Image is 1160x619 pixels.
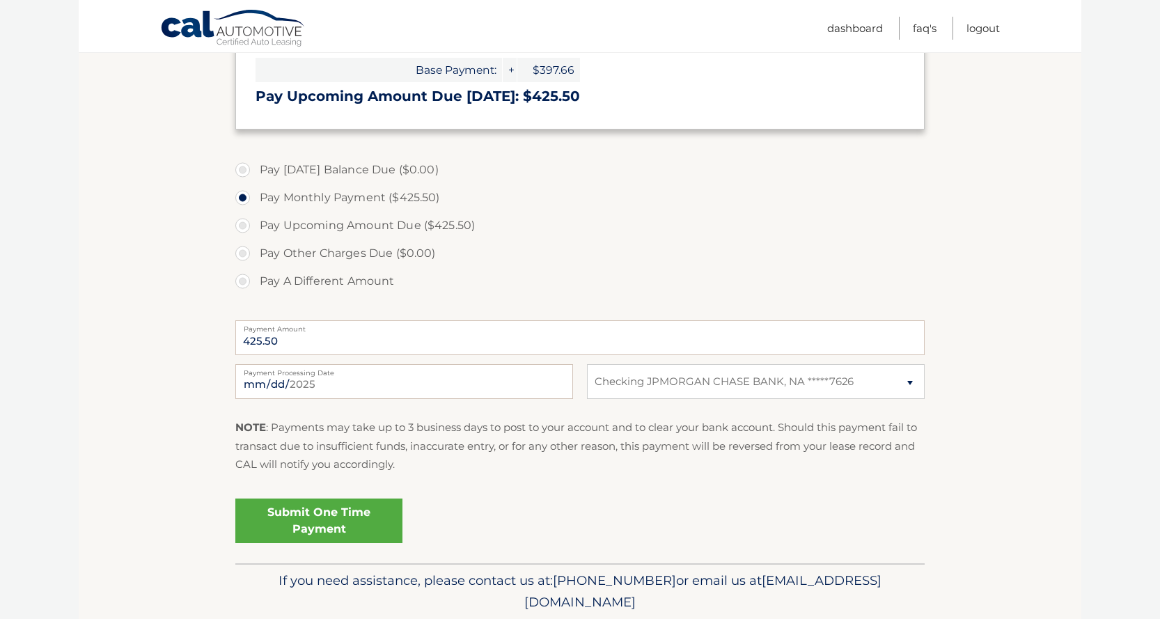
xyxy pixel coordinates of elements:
a: Dashboard [827,17,883,40]
a: FAQ's [913,17,936,40]
label: Pay Monthly Payment ($425.50) [235,184,925,212]
label: Pay [DATE] Balance Due ($0.00) [235,156,925,184]
span: [PHONE_NUMBER] [553,572,676,588]
a: Cal Automotive [160,9,306,49]
label: Pay Other Charges Due ($0.00) [235,240,925,267]
label: Payment Processing Date [235,364,573,375]
label: Pay A Different Amount [235,267,925,295]
p: : Payments may take up to 3 business days to post to your account and to clear your bank account.... [235,418,925,473]
input: Payment Amount [235,320,925,355]
p: If you need assistance, please contact us at: or email us at [244,570,916,614]
span: + [503,58,517,82]
label: Payment Amount [235,320,925,331]
a: Logout [966,17,1000,40]
h3: Pay Upcoming Amount Due [DATE]: $425.50 [256,88,904,105]
strong: NOTE [235,421,266,434]
label: Pay Upcoming Amount Due ($425.50) [235,212,925,240]
a: Submit One Time Payment [235,499,402,543]
input: Payment Date [235,364,573,399]
span: Base Payment: [256,58,502,82]
span: $397.66 [517,58,580,82]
